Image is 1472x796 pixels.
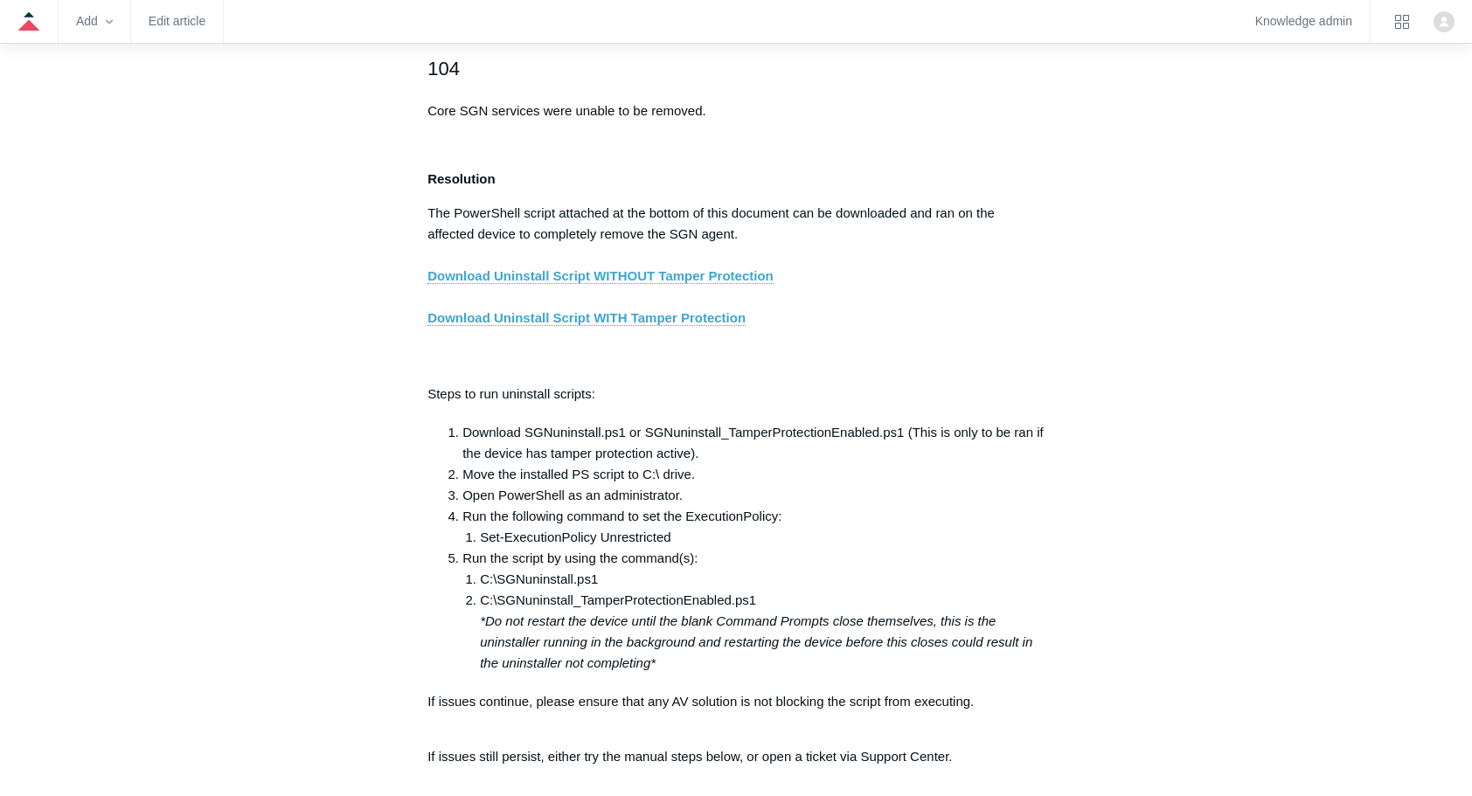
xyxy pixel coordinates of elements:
[149,17,205,26] a: Edit article
[480,613,1032,670] em: *Do not restart the device until the blank Command Prompts close themselves, this is the uninstal...
[462,422,1045,464] li: Download SGNuninstall.ps1 or SGNuninstall_TamperProtectionEnabled.ps1 (This is only to be ran if ...
[462,464,1045,485] li: Move the installed PS script to C:\ drive.
[427,746,1045,767] p: If issues still persist, either try the manual steps below, or open a ticket via Support Center.
[462,506,1045,548] li: Run the following command to set the ExecutionPolicy:
[480,590,1045,674] li: C:\SGNuninstall_TamperProtectionEnabled.ps1
[427,53,1045,84] h2: 104
[480,527,1045,548] li: Set-ExecutionPolicy Unrestricted
[1434,11,1455,32] zd-hc-trigger: Click your profile icon to open the profile menu
[462,485,1045,506] li: Open PowerShell as an administrator.
[427,310,746,326] a: Download Uninstall Script WITH Tamper Protection
[427,171,496,186] strong: Resolution
[427,384,1045,405] p: Steps to run uninstall scripts:
[1434,11,1455,32] img: user avatar
[1255,17,1352,26] a: Knowledge admin
[427,268,774,284] a: Download Uninstall Script WITHOUT Tamper Protection
[427,691,1045,733] p: If issues continue, please ensure that any AV solution is not blocking the script from executing.
[462,548,1045,674] li: Run the script by using the command(s):
[427,203,1045,370] p: The PowerShell script attached at the bottom of this document can be downloaded and ran on the af...
[76,17,113,26] zd-hc-trigger: Add
[427,100,1045,121] p: Core SGN services were unable to be removed.
[480,569,1045,590] li: C:\SGNuninstall.ps1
